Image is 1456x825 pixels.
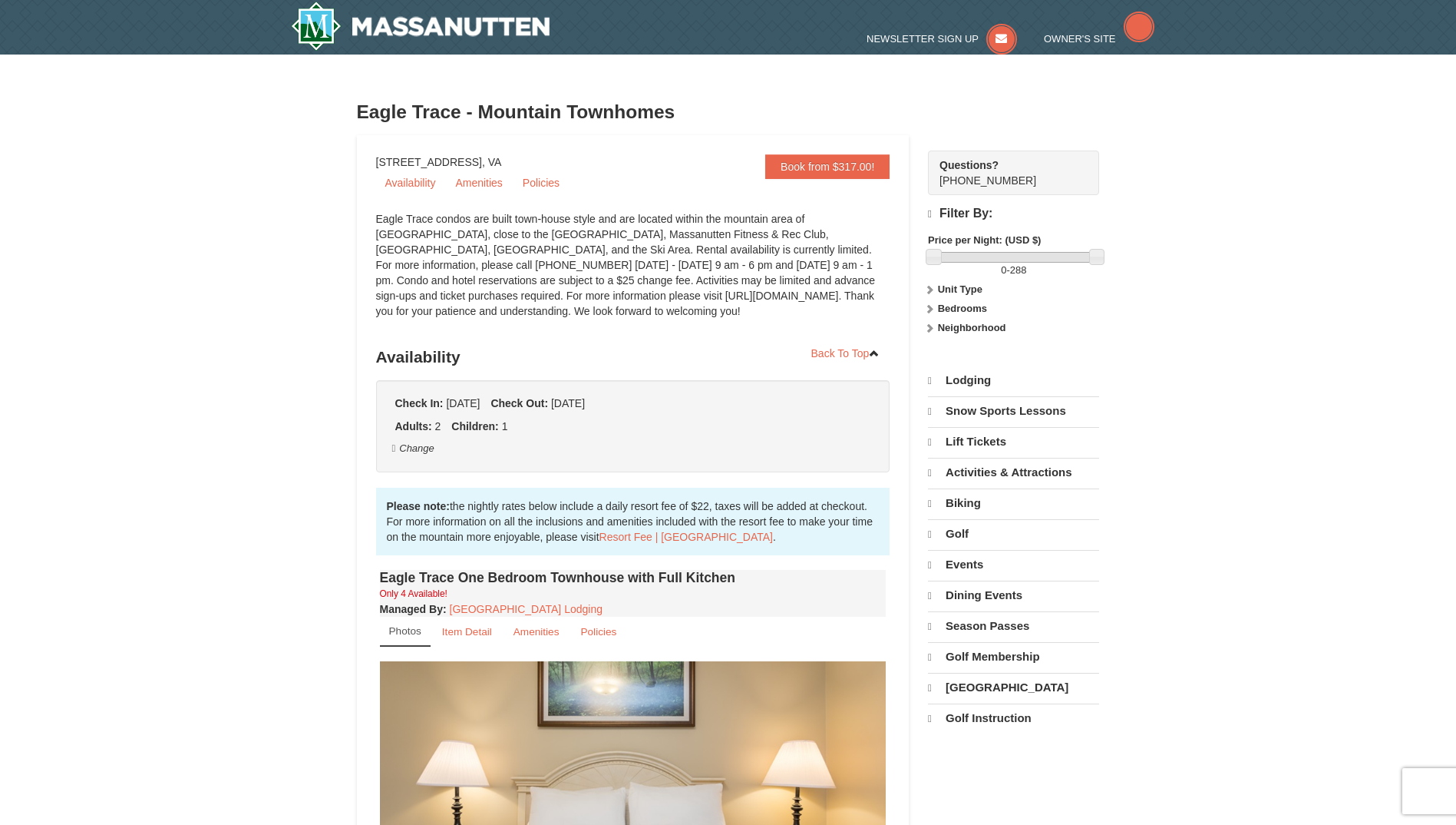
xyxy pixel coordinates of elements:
[928,396,1099,426] a: Snow Sports Lessons
[435,420,441,432] span: 2
[380,588,447,599] small: Only 4 Available!
[376,488,890,555] div: the nightly rates below include a daily resort fee of $22, taxes will be added at checkout. For m...
[291,2,550,51] a: Massanutten Resort
[551,397,585,409] span: [DATE]
[867,33,1017,45] a: Newsletter Sign Up
[928,207,1099,221] h4: Filter By:
[928,550,1099,579] a: Events
[928,489,1099,518] a: Biking
[928,427,1099,456] a: Lift Tickets
[928,704,1099,733] a: Golf Instruction
[380,570,886,585] h4: Eagle Trace One Bedroom Townhouse with Full Kitchen
[928,263,1099,278] label: -
[928,366,1099,395] a: Lodging
[380,603,443,615] span: Managed By
[580,626,616,638] small: Policies
[1044,33,1116,45] span: Owner's Site
[570,617,626,647] a: Policies
[442,626,492,638] small: Item Detail
[928,673,1099,702] a: [GEOGRAPHIC_DATA]
[1001,264,1006,276] span: 0
[502,420,508,432] span: 1
[928,642,1099,671] a: Golf Membership
[490,397,548,409] strong: Check Out:
[1044,33,1154,45] a: Owner's Site
[376,211,890,334] div: Eagle Trace condos are built town-house style and are located within the mountain area of [GEOGRA...
[380,603,447,615] strong: :
[446,171,511,194] a: Amenities
[503,617,570,647] a: Amenities
[928,234,1041,246] strong: Price per Night: (USD $)
[928,519,1099,548] a: Golf
[938,303,987,314] strong: Bedrooms
[938,283,982,295] strong: Unit Type
[928,581,1099,610] a: Dining Events
[380,617,431,647] a: Photos
[1010,264,1027,276] span: 288
[867,33,979,45] span: Newsletter Sign Up
[801,342,890,365] a: Back To Top
[928,611,1099,641] a: Season Passes
[513,171,569,194] a: Policies
[939,157,1071,187] span: [PHONE_NUMBER]
[765,154,890,179] a: Book from $317.00!
[446,397,480,409] span: [DATE]
[391,440,435,457] button: Change
[376,171,445,194] a: Availability
[450,603,603,615] a: [GEOGRAPHIC_DATA] Lodging
[357,97,1100,128] h3: Eagle Trace - Mountain Townhomes
[376,342,890,373] h3: Availability
[451,420,498,432] strong: Children:
[513,626,560,638] small: Amenities
[928,458,1099,487] a: Activities & Attractions
[939,159,999,171] strong: Questions?
[938,322,1006,333] strong: Neighborhood
[395,420,432,432] strong: Adults:
[291,2,550,51] img: Massanutten Resort Logo
[387,500,450,512] strong: Please note:
[395,397,444,409] strong: Check In:
[389,625,421,637] small: Photos
[432,617,502,647] a: Item Detail
[599,531,773,543] a: Resort Fee | [GEOGRAPHIC_DATA]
